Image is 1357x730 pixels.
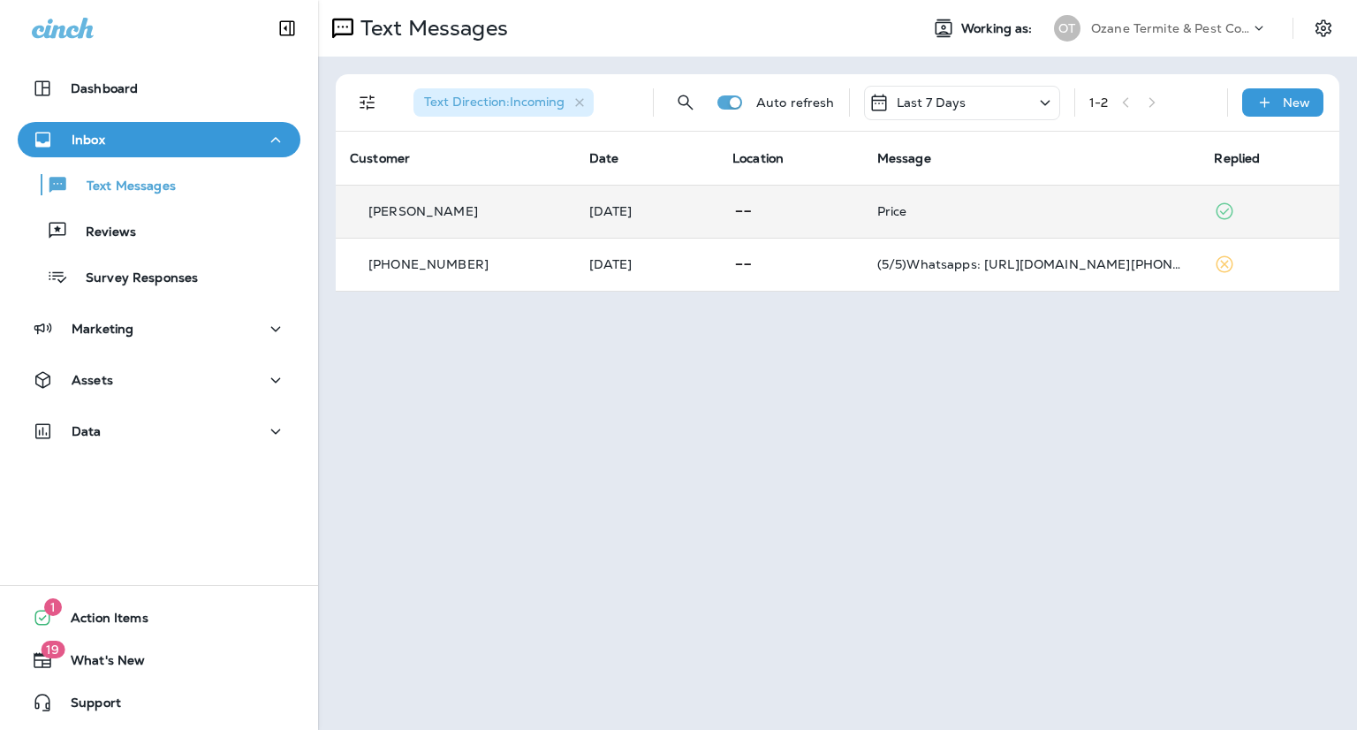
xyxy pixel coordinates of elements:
span: Action Items [53,611,148,632]
span: 1 [44,598,62,616]
button: Search Messages [668,85,703,120]
button: Marketing [18,311,300,346]
button: Reviews [18,212,300,249]
p: Sep 18, 2025 10:48 AM [589,204,704,218]
p: Text Messages [353,15,508,42]
span: Date [589,150,619,166]
p: Data [72,424,102,438]
button: 1Action Items [18,600,300,635]
div: 1 - 2 [1089,95,1108,110]
p: Auto refresh [756,95,835,110]
span: Replied [1214,150,1260,166]
p: Inbox [72,133,105,147]
p: Assets [72,373,113,387]
div: (5/5)Whatsapps: https://wa.me/+8801910668420 Gmail: jamie8hazen@gmail.com. [877,257,1186,271]
span: 19 [41,641,64,658]
button: Settings [1308,12,1339,44]
button: Assets [18,362,300,398]
div: Price [877,204,1186,218]
span: Support [53,696,121,717]
p: Reviews [68,224,136,241]
button: Support [18,685,300,720]
p: Sep 16, 2025 08:05 AM [589,257,704,271]
button: Collapse Sidebar [262,11,312,46]
button: Dashboard [18,71,300,106]
p: New [1283,95,1310,110]
p: Survey Responses [68,270,198,287]
span: Text Direction : Incoming [424,94,565,110]
span: What's New [53,653,145,674]
p: Marketing [72,322,133,336]
span: Location [732,150,784,166]
button: Filters [350,85,385,120]
div: Text Direction:Incoming [413,88,594,117]
span: Customer [350,150,410,166]
button: Text Messages [18,166,300,203]
span: Message [877,150,931,166]
span: Working as: [961,21,1036,36]
button: 19What's New [18,643,300,678]
p: Ozane Termite & Pest Control [1091,21,1250,35]
p: Last 7 Days [897,95,967,110]
button: Data [18,414,300,449]
p: Dashboard [71,81,138,95]
button: Survey Responses [18,258,300,295]
p: [PERSON_NAME] [368,204,478,218]
p: Text Messages [69,179,176,195]
p: [PHONE_NUMBER] [368,257,489,271]
button: Inbox [18,122,300,157]
div: OT [1054,15,1080,42]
